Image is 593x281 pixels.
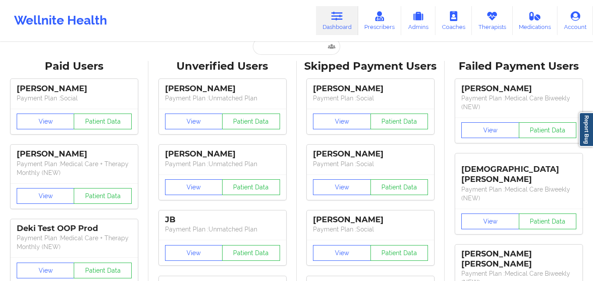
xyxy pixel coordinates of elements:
[17,149,132,159] div: [PERSON_NAME]
[313,114,371,129] button: View
[313,215,428,225] div: [PERSON_NAME]
[451,60,587,73] div: Failed Payment Users
[6,60,142,73] div: Paid Users
[165,84,280,94] div: [PERSON_NAME]
[17,160,132,177] p: Payment Plan : Medical Care + Therapy Monthly (NEW)
[461,158,576,185] div: [DEMOGRAPHIC_DATA][PERSON_NAME]
[557,6,593,35] a: Account
[370,245,428,261] button: Patient Data
[165,179,223,195] button: View
[313,160,428,168] p: Payment Plan : Social
[370,114,428,129] button: Patient Data
[313,94,428,103] p: Payment Plan : Social
[165,225,280,234] p: Payment Plan : Unmatched Plan
[313,179,371,195] button: View
[155,60,291,73] div: Unverified Users
[461,213,519,229] button: View
[472,6,513,35] a: Therapists
[74,263,132,278] button: Patient Data
[461,249,576,269] div: [PERSON_NAME] [PERSON_NAME]
[461,94,576,111] p: Payment Plan : Medical Care Biweekly (NEW)
[313,245,371,261] button: View
[579,112,593,147] a: Report Bug
[74,114,132,129] button: Patient Data
[17,114,75,129] button: View
[17,224,132,234] div: Deki Test OOP Prod
[165,160,280,168] p: Payment Plan : Unmatched Plan
[519,122,577,138] button: Patient Data
[165,215,280,225] div: JB
[370,179,428,195] button: Patient Data
[165,94,280,103] p: Payment Plan : Unmatched Plan
[461,185,576,203] p: Payment Plan : Medical Care Biweekly (NEW)
[222,179,280,195] button: Patient Data
[17,188,75,204] button: View
[17,263,75,278] button: View
[165,245,223,261] button: View
[313,149,428,159] div: [PERSON_NAME]
[461,84,576,94] div: [PERSON_NAME]
[17,94,132,103] p: Payment Plan : Social
[461,122,519,138] button: View
[519,213,577,229] button: Patient Data
[358,6,402,35] a: Prescribers
[165,149,280,159] div: [PERSON_NAME]
[303,60,439,73] div: Skipped Payment Users
[17,234,132,251] p: Payment Plan : Medical Care + Therapy Monthly (NEW)
[316,6,358,35] a: Dashboard
[222,114,280,129] button: Patient Data
[401,6,435,35] a: Admins
[165,114,223,129] button: View
[313,225,428,234] p: Payment Plan : Social
[17,84,132,94] div: [PERSON_NAME]
[222,245,280,261] button: Patient Data
[435,6,472,35] a: Coaches
[74,188,132,204] button: Patient Data
[513,6,558,35] a: Medications
[313,84,428,94] div: [PERSON_NAME]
